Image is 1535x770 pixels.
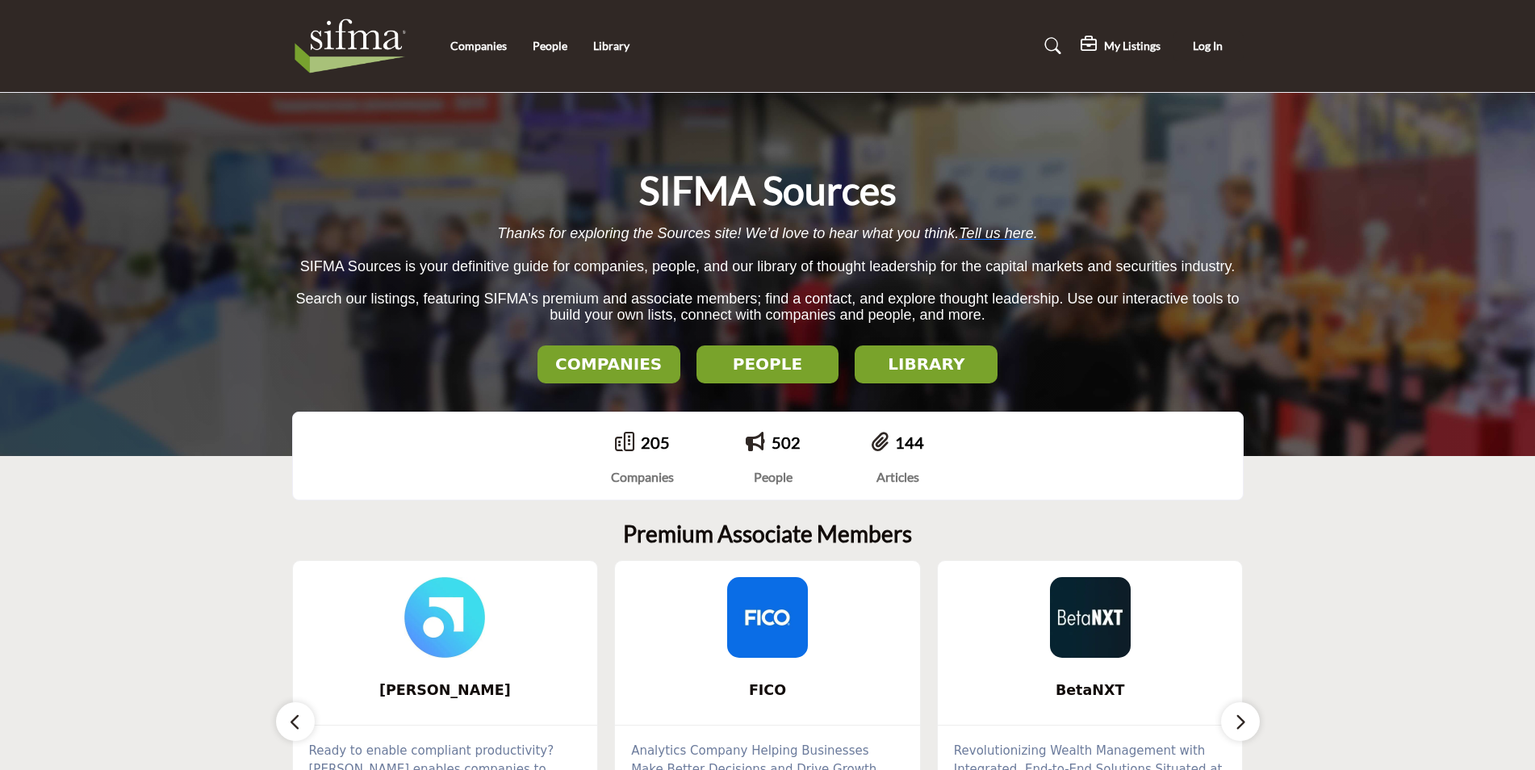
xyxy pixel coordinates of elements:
[895,433,924,452] a: 144
[641,433,670,452] a: 205
[300,258,1235,274] span: SIFMA Sources is your definitive guide for companies, people, and our library of thought leadersh...
[1173,31,1244,61] button: Log In
[696,345,839,383] button: PEOPLE
[1193,39,1223,52] span: Log In
[450,39,507,52] a: Companies
[1050,577,1131,658] img: BetaNXT
[639,680,896,701] span: FICO
[962,680,1219,701] span: BetaNXT
[611,467,674,487] div: Companies
[295,291,1239,324] span: Search our listings, featuring SIFMA's premium and associate members; find a contact, and explore...
[537,345,680,383] button: COMPANIES
[639,669,896,712] b: FICO
[292,14,417,78] img: Site Logo
[639,165,897,216] h1: SIFMA Sources
[959,225,1033,241] a: Tell us here
[1104,39,1161,53] h5: My Listings
[772,433,801,452] a: 502
[1081,36,1161,56] div: My Listings
[533,39,567,52] a: People
[727,577,808,658] img: FICO
[317,680,574,701] span: [PERSON_NAME]
[746,467,801,487] div: People
[593,39,629,52] a: Library
[615,669,920,712] a: FICO
[701,354,834,374] h2: PEOPLE
[404,577,485,658] img: Smarsh
[1029,33,1072,59] a: Search
[542,354,675,374] h2: COMPANIES
[623,521,912,548] h2: Premium Associate Members
[293,669,598,712] a: [PERSON_NAME]
[855,345,998,383] button: LIBRARY
[497,225,1037,241] span: Thanks for exploring the Sources site! We’d love to hear what you think. .
[872,467,924,487] div: Articles
[860,354,993,374] h2: LIBRARY
[938,669,1243,712] a: BetaNXT
[962,669,1219,712] b: BetaNXT
[317,669,574,712] b: Smarsh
